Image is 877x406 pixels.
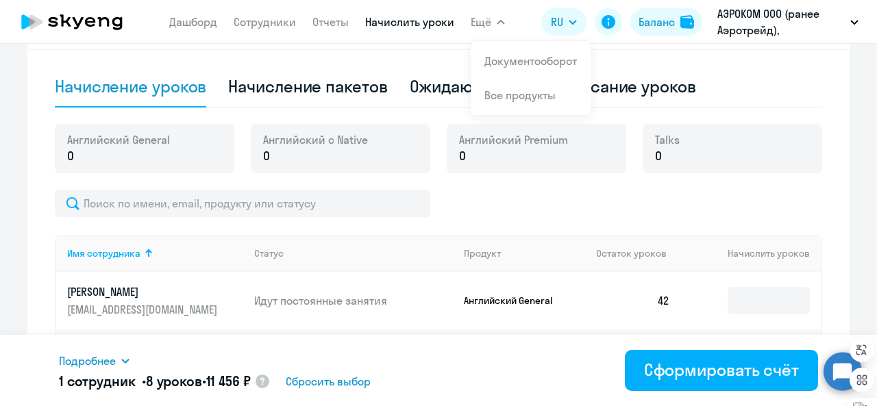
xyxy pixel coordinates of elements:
[625,350,818,391] button: Сформировать счёт
[67,284,243,317] a: [PERSON_NAME][EMAIL_ADDRESS][DOMAIN_NAME]
[67,284,221,299] p: [PERSON_NAME]
[551,14,563,30] span: RU
[655,132,680,147] span: Talks
[254,293,453,308] p: Идут постоянные занятия
[410,75,541,97] div: Ожидают оплаты
[711,5,865,38] button: АЭРОКОМ ООО (ранее Аэротрейд), [GEOGRAPHIC_DATA], ООО
[464,294,567,307] p: Английский General
[596,247,681,259] div: Остаток уроков
[655,147,662,165] span: 0
[234,15,296,29] a: Сотрудники
[67,247,243,259] div: Имя сотрудника
[59,372,250,391] h5: 1 сотрудник • •
[484,54,577,68] a: Документооборот
[55,190,430,217] input: Поиск по имени, email, продукту или статусу
[464,247,586,259] div: Продукт
[644,359,799,381] div: Сформировать счёт
[471,14,491,30] span: Ещё
[484,88,556,102] a: Все продукты
[464,247,501,259] div: Продукт
[365,15,454,29] a: Начислить уроки
[541,8,586,36] button: RU
[67,147,74,165] span: 0
[630,8,702,36] button: Балансbalance
[459,147,466,165] span: 0
[169,15,217,29] a: Дашборд
[596,247,667,259] span: Остаток уроков
[717,5,845,38] p: АЭРОКОМ ООО (ранее Аэротрейд), [GEOGRAPHIC_DATA], ООО
[681,235,821,272] th: Начислить уроков
[67,247,140,259] div: Имя сотрудника
[254,247,284,259] div: Статус
[562,75,696,97] div: Списание уроков
[639,14,675,30] div: Баланс
[680,15,694,29] img: balance
[459,132,568,147] span: Английский Premium
[59,353,116,369] span: Подробнее
[312,15,349,29] a: Отчеты
[228,75,387,97] div: Начисление пакетов
[286,373,371,390] span: Сбросить выбор
[263,147,270,165] span: 0
[55,75,206,97] div: Начисление уроков
[206,372,251,390] span: 11 456 ₽
[146,372,202,390] span: 8 уроков
[585,272,681,329] td: 42
[254,247,453,259] div: Статус
[67,302,221,317] p: [EMAIL_ADDRESS][DOMAIN_NAME]
[585,329,681,402] td: 30
[67,132,170,147] span: Английский General
[471,8,505,36] button: Ещё
[263,132,368,147] span: Английский с Native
